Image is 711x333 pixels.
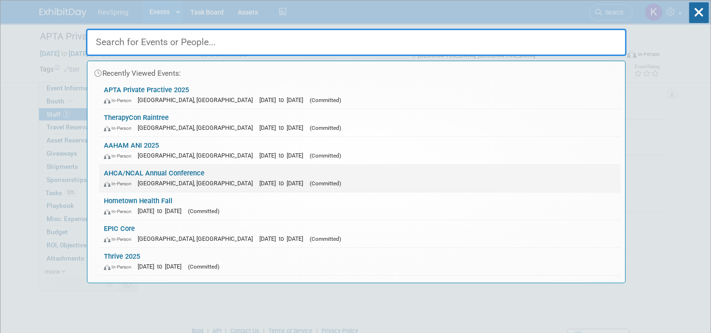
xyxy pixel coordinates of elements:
a: EPIC Core In-Person [GEOGRAPHIC_DATA], [GEOGRAPHIC_DATA] [DATE] to [DATE] (Committed) [99,220,620,247]
span: [DATE] to [DATE] [259,96,308,103]
span: In-Person [104,125,136,131]
span: In-Person [104,153,136,159]
span: [GEOGRAPHIC_DATA], [GEOGRAPHIC_DATA] [138,235,258,242]
span: (Committed) [310,97,341,103]
span: [GEOGRAPHIC_DATA], [GEOGRAPHIC_DATA] [138,180,258,187]
input: Search for Events or People... [86,29,626,56]
span: [GEOGRAPHIC_DATA], [GEOGRAPHIC_DATA] [138,124,258,131]
a: Thrive 2025 In-Person [DATE] to [DATE] (Committed) [99,248,620,275]
span: In-Person [104,97,136,103]
span: In-Person [104,181,136,187]
span: (Committed) [310,125,341,131]
span: (Committed) [188,208,219,214]
a: TherapyCon Raintree In-Person [GEOGRAPHIC_DATA], [GEOGRAPHIC_DATA] [DATE] to [DATE] (Committed) [99,109,620,136]
span: (Committed) [310,236,341,242]
a: APTA Private Practive 2025 In-Person [GEOGRAPHIC_DATA], [GEOGRAPHIC_DATA] [DATE] to [DATE] (Commi... [99,81,620,109]
span: [DATE] to [DATE] [138,207,186,214]
span: [DATE] to [DATE] [138,263,186,270]
a: AHCA/NCAL Annual Conference In-Person [GEOGRAPHIC_DATA], [GEOGRAPHIC_DATA] [DATE] to [DATE] (Comm... [99,165,620,192]
span: (Committed) [310,152,341,159]
span: [DATE] to [DATE] [259,124,308,131]
span: In-Person [104,236,136,242]
span: In-Person [104,264,136,270]
a: Hometown Health Fall In-Person [DATE] to [DATE] (Committed) [99,192,620,220]
span: In-Person [104,208,136,214]
span: [DATE] to [DATE] [259,152,308,159]
div: Recently Viewed Events: [92,61,620,81]
span: [GEOGRAPHIC_DATA], [GEOGRAPHIC_DATA] [138,96,258,103]
span: [GEOGRAPHIC_DATA], [GEOGRAPHIC_DATA] [138,152,258,159]
span: [DATE] to [DATE] [259,235,308,242]
span: (Committed) [310,180,341,187]
span: (Committed) [188,263,219,270]
span: [DATE] to [DATE] [259,180,308,187]
a: AAHAM ANI 2025 In-Person [GEOGRAPHIC_DATA], [GEOGRAPHIC_DATA] [DATE] to [DATE] (Committed) [99,137,620,164]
